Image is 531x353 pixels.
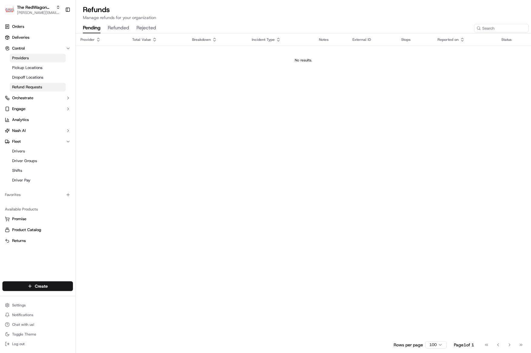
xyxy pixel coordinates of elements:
[78,58,529,63] div: No results.
[12,88,46,94] span: Knowledge Base
[10,64,66,72] a: Pickup Locations
[10,54,66,62] a: Providers
[2,311,73,319] button: Notifications
[103,60,110,67] button: Start new chat
[5,227,70,233] a: Product Catalog
[6,24,110,34] p: Welcome 👋
[12,84,42,90] span: Refund Requests
[51,88,56,93] div: 💻
[2,115,73,125] a: Analytics
[21,64,77,69] div: We're available if you need us!
[12,158,37,164] span: Driver Groups
[2,33,73,42] a: Deliveries
[12,149,25,154] span: Drivers
[2,104,73,114] button: Engage
[12,75,43,80] span: Dropoff Locations
[10,147,66,155] a: Drivers
[132,37,182,42] div: Total Value
[5,5,15,15] img: The RedWagon Delivers
[2,44,73,53] button: Control
[394,342,423,348] p: Rows per page
[438,37,492,42] div: Reported on
[2,225,73,235] button: Product Catalog
[21,58,99,64] div: Start new chat
[12,238,26,244] span: Returns
[35,283,48,289] span: Create
[57,88,97,94] span: API Documentation
[2,214,73,224] button: Promise
[12,303,26,308] span: Settings
[12,312,33,317] span: Notifications
[12,168,22,173] span: Shifts
[352,37,392,42] div: External ID
[501,37,526,42] div: Status
[12,178,31,183] span: Driver Pay
[12,65,42,70] span: Pickup Locations
[192,37,242,42] div: Breakdown
[10,157,66,165] a: Driver Groups
[2,2,63,17] button: The RedWagon DeliversThe RedWagon Delivers[PERSON_NAME][EMAIL_ADDRESS][DOMAIN_NAME]
[2,204,73,214] div: Available Products
[2,236,73,246] button: Returns
[2,22,73,31] a: Orders
[17,10,60,15] button: [PERSON_NAME][EMAIL_ADDRESS][DOMAIN_NAME]
[16,39,109,45] input: Got a question? Start typing here...
[43,102,73,107] a: Powered byPylon
[12,95,33,101] span: Orchestrate
[83,5,524,15] h1: Refunds
[10,176,66,185] a: Driver Pay
[12,322,34,327] span: Chat with us!
[454,342,474,348] div: Page 1 of 1
[2,340,73,348] button: Log out
[83,23,100,33] button: pending
[80,37,123,42] div: Provider
[2,320,73,329] button: Chat with us!
[252,37,309,42] div: Incident Type
[10,166,66,175] a: Shifts
[12,24,24,29] span: Orders
[2,281,73,291] button: Create
[12,46,25,51] span: Control
[12,139,21,144] span: Fleet
[108,23,129,33] button: refunded
[2,330,73,338] button: Toggle Theme
[49,85,100,96] a: 💻API Documentation
[6,88,11,93] div: 📗
[12,35,29,40] span: Deliveries
[4,85,49,96] a: 📗Knowledge Base
[401,37,428,42] div: Stops
[2,93,73,103] button: Orchestrate
[12,216,26,222] span: Promise
[12,332,36,337] span: Toggle Theme
[12,117,29,123] span: Analytics
[60,103,73,107] span: Pylon
[12,55,29,61] span: Providers
[12,342,25,346] span: Log out
[474,24,529,32] input: Search
[5,216,70,222] a: Promise
[12,106,25,112] span: Engage
[319,37,343,42] div: Notes
[10,73,66,82] a: Dropoff Locations
[83,15,524,21] p: Manage refunds for your organization
[12,227,41,233] span: Product Catalog
[2,126,73,136] button: Nash AI
[6,6,18,18] img: Nash
[17,4,54,10] button: The RedWagon Delivers
[2,190,73,200] div: Favorites
[5,238,70,244] a: Returns
[12,128,26,133] span: Nash AI
[2,137,73,146] button: Fleet
[136,23,156,33] button: rejected
[6,58,17,69] img: 1736555255976-a54dd68f-1ca7-489b-9aae-adbdc363a1c4
[10,83,66,91] a: Refund Requests
[2,301,73,309] button: Settings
